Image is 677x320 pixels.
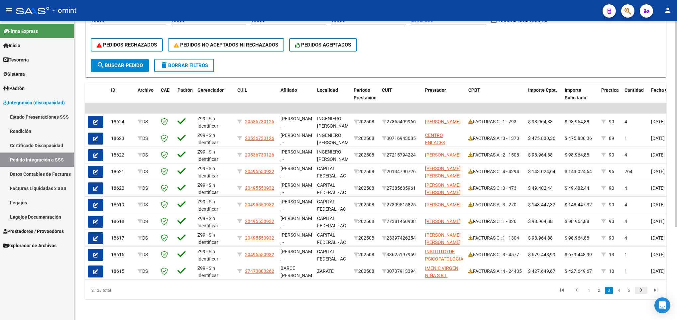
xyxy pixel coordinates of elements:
[197,87,224,93] span: Gerenciador
[281,133,316,146] span: [PERSON_NAME] , -
[317,232,346,245] span: CAPITAL FEDERAL - AC
[565,235,589,241] span: $ 98.964,88
[197,166,218,179] span: Z99 - Sin Identificar
[295,42,351,48] span: PEDIDOS ACEPTADOS
[245,268,274,274] span: 27473803262
[245,152,274,158] span: 20536730126
[562,83,599,112] datatable-header-cell: Importe Solicitado
[354,168,377,175] div: 202508
[161,87,169,93] span: CAE
[379,83,422,112] datatable-header-cell: CUIT
[245,185,274,191] span: 20495550932
[570,287,583,294] a: go to previous page
[138,267,156,275] div: DS
[281,116,316,129] span: [PERSON_NAME] , -
[425,232,461,245] span: [PERSON_NAME] [PERSON_NAME]
[354,151,377,159] div: 202508
[468,234,523,242] div: FACTURAS C : 1 - 1304
[91,38,163,52] button: PEDIDOS RECHAZADOS
[281,87,297,93] span: Afiliado
[425,166,461,179] span: [PERSON_NAME] [PERSON_NAME]
[528,268,555,274] span: $ 427.649,67
[556,287,568,294] a: go to first page
[111,184,132,192] div: 18620
[281,199,316,212] span: [PERSON_NAME] , -
[97,61,105,69] mat-icon: search
[624,152,627,158] span: 4
[528,219,553,224] span: $ 98.964,88
[175,83,195,112] datatable-header-cell: Padrón
[649,287,662,294] a: go to last page
[422,83,466,112] datatable-header-cell: Prestador
[624,268,627,274] span: 1
[91,59,149,72] button: Buscar Pedido
[595,287,603,294] a: 2
[3,28,38,35] span: Firma Express
[317,182,346,195] span: CAPITAL FEDERAL - AC
[651,235,665,241] span: [DATE]
[317,166,346,179] span: CAPITAL FEDERAL - AC
[468,118,523,126] div: FACTURAS C : 1 - 793
[382,251,420,259] div: 33625197959
[382,234,420,242] div: 23397426254
[317,249,346,262] span: CAPITAL FEDERAL - AC
[654,297,670,313] div: Open Intercom Messenger
[281,166,316,179] span: [PERSON_NAME] , -
[154,59,214,72] button: Borrar Filtros
[609,169,614,174] span: 96
[425,133,445,146] span: CENTRO ENLACES
[651,119,665,124] span: [DATE]
[565,119,589,124] span: $ 98.964,88
[111,267,132,275] div: 18615
[565,252,592,257] span: $ 679.448,99
[3,42,20,49] span: Inicio
[609,136,614,141] span: 89
[614,285,624,296] li: page 4
[382,218,420,225] div: 27381450908
[528,185,553,191] span: $ 49.482,44
[528,169,555,174] span: $ 143.024,64
[565,136,592,141] span: $ 475.830,36
[138,168,156,175] div: DS
[354,135,377,142] div: 202508
[245,202,274,207] span: 20495550932
[425,219,461,224] span: [PERSON_NAME]
[565,268,592,274] span: $ 427.649,67
[245,219,274,224] span: 20495550932
[245,119,274,124] span: 20536730126
[651,136,665,141] span: [DATE]
[354,201,377,209] div: 202508
[565,202,592,207] span: $ 148.447,32
[138,201,156,209] div: DS
[622,83,648,112] datatable-header-cell: Cantidad
[651,169,665,174] span: [DATE]
[382,87,392,93] span: CUIT
[382,168,420,175] div: 20134790726
[609,202,614,207] span: 90
[317,216,346,229] span: CAPITAL FEDERAL - AC
[138,251,156,259] div: DS
[601,87,619,93] span: Practica
[624,235,627,241] span: 4
[468,151,523,159] div: FACTURAS A : 2 - 1508
[565,219,589,224] span: $ 98.964,88
[468,135,523,142] div: FACTURAS A : 3 - 1373
[599,83,622,112] datatable-header-cell: Practica
[289,38,357,52] button: PEDIDOS ACEPTADOS
[425,202,461,207] span: [PERSON_NAME]
[651,87,675,93] span: Fecha Cpbt
[466,83,525,112] datatable-header-cell: CPBT
[281,266,316,286] span: BARCE [PERSON_NAME] , -
[609,219,614,224] span: 90
[425,182,461,195] span: [PERSON_NAME] [PERSON_NAME]
[111,87,115,93] span: ID
[609,268,614,274] span: 10
[635,287,647,294] a: go to next page
[158,83,175,112] datatable-header-cell: CAE
[624,252,627,257] span: 1
[528,235,553,241] span: $ 98.964,88
[317,149,353,162] span: INGENIERO [PERSON_NAME]
[609,235,614,241] span: 90
[197,216,218,229] span: Z99 - Sin Identificar
[624,202,627,207] span: 4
